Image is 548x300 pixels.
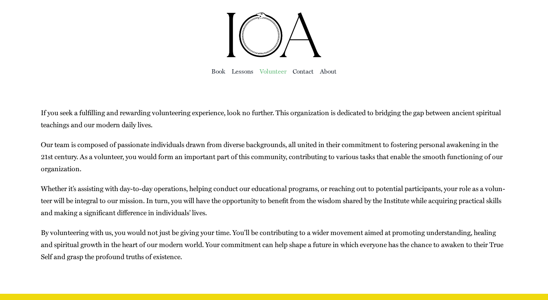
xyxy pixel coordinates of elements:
[293,66,314,77] a: Con­tact
[41,107,507,131] p: If you seek a ful­fill­ing and reward­ing vol­un­teer­ing expe­ri­ence, look no fur­ther. This or...
[41,139,507,175] p: Our team is com­posed of pas­sion­ate indi­vid­u­als drawn from diverse back­grounds, all unit­ed...
[211,66,225,77] a: Book
[41,226,507,263] p: By vol­un­teer­ing with us, you would not just be giv­ing your time. You’ll be con­tribut­ing to ...
[320,66,337,77] a: About
[41,182,507,219] p: Whether it’s assist­ing with day-to-day oper­a­tions, help­ing con­duct our edu­ca­tion­al pro­gr...
[232,66,253,77] a: Lessons
[225,12,323,58] img: Institute of Awakening
[41,58,507,83] nav: Main
[225,10,323,20] a: ioa-logo
[260,66,286,77] a: Vol­un­teer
